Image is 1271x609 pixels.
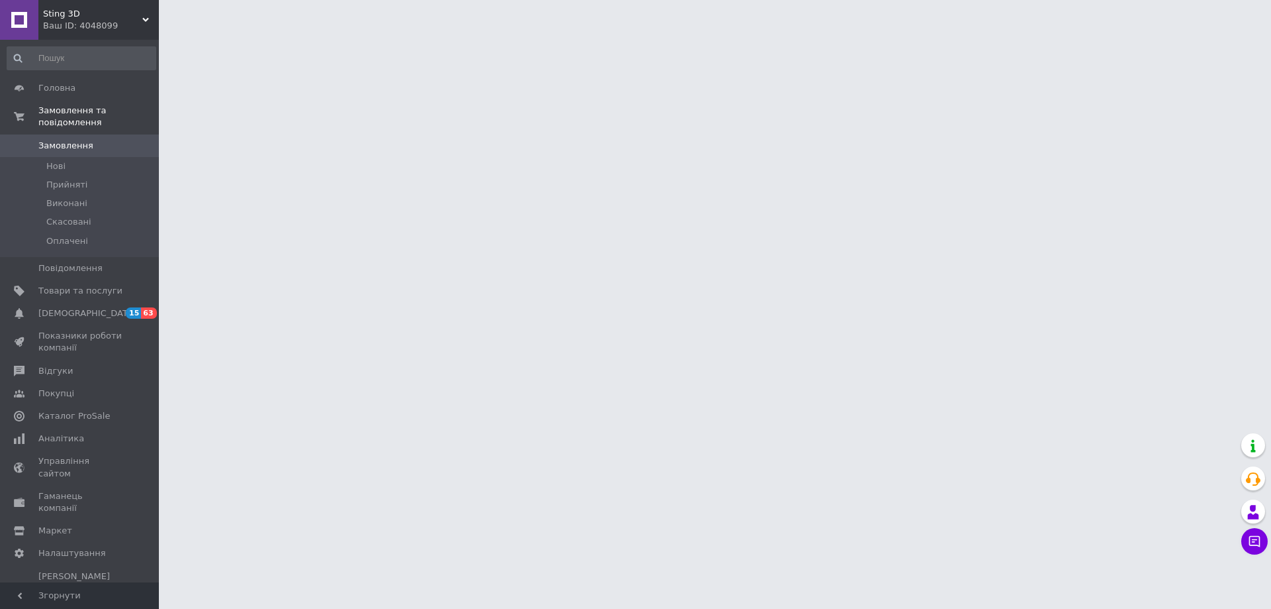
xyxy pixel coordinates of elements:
span: 15 [126,307,141,319]
span: Налаштування [38,547,106,559]
span: Показники роботи компанії [38,330,122,354]
span: Нові [46,160,66,172]
input: Пошук [7,46,156,70]
span: Аналітика [38,433,84,445]
span: Скасовані [46,216,91,228]
span: Прийняті [46,179,87,191]
button: Чат з покупцем [1241,528,1268,555]
span: Повідомлення [38,262,103,274]
span: Виконані [46,197,87,209]
span: Управління сайтом [38,455,122,479]
span: Маркет [38,525,72,537]
span: Гаманець компанії [38,490,122,514]
div: Ваш ID: 4048099 [43,20,159,32]
span: Оплачені [46,235,88,247]
span: [PERSON_NAME] та рахунки [38,571,122,607]
span: Відгуки [38,365,73,377]
span: Замовлення та повідомлення [38,105,159,129]
span: Каталог ProSale [38,410,110,422]
span: Товари та послуги [38,285,122,297]
span: 63 [141,307,156,319]
span: Покупці [38,388,74,400]
span: Замовлення [38,140,93,152]
span: Головна [38,82,75,94]
span: Sting 3D [43,8,142,20]
span: [DEMOGRAPHIC_DATA] [38,307,136,319]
